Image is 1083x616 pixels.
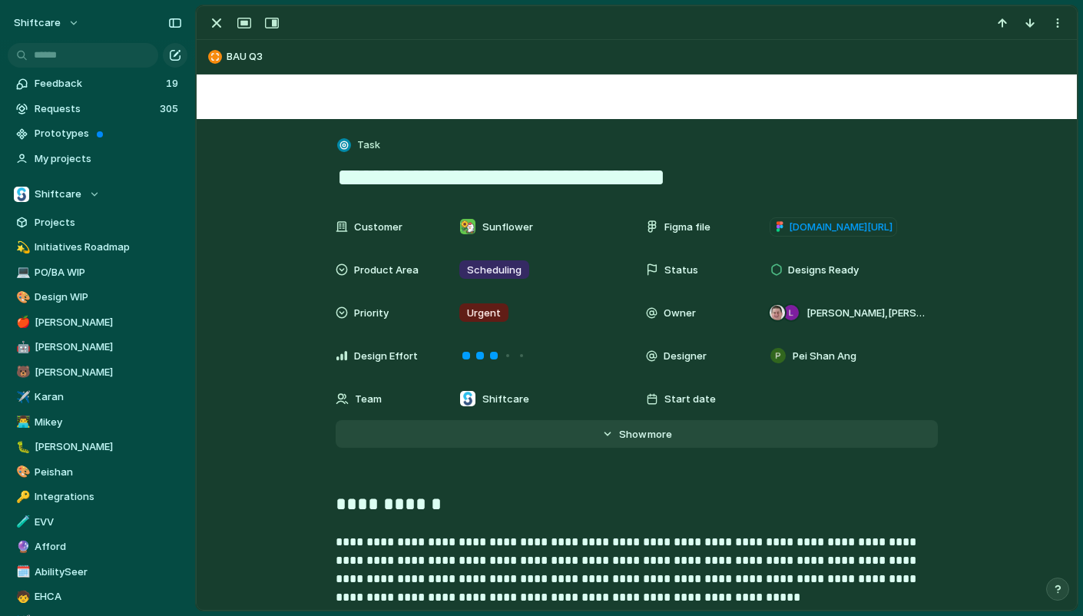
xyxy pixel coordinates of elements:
a: 🗓️AbilitySeer [8,561,187,584]
span: Task [357,137,380,153]
span: My projects [35,151,182,167]
button: Showmore [336,420,938,448]
a: 🔮Afford [8,535,187,558]
span: AbilitySeer [35,565,182,580]
a: My projects [8,147,187,171]
span: more [647,427,672,442]
button: 🍎 [14,315,29,330]
span: Urgent [467,306,501,321]
span: Initiatives Roadmap [35,240,182,255]
div: ✈️ [16,389,27,406]
a: 🎨Design WIP [8,286,187,309]
button: ✈️ [14,389,29,405]
a: Requests305 [8,98,187,121]
span: [PERSON_NAME] [35,315,182,330]
a: 🍎[PERSON_NAME] [8,311,187,334]
span: Integrations [35,489,182,505]
div: 🍎 [16,313,27,331]
div: 💻 [16,263,27,281]
span: Projects [35,215,182,230]
span: Shiftcare [482,392,529,407]
span: Start date [664,392,716,407]
span: Pei Shan Ang [793,349,856,364]
button: 💻 [14,265,29,280]
span: [PERSON_NAME] [35,439,182,455]
a: 🧪EVV [8,511,187,534]
span: PO/BA WIP [35,265,182,280]
div: 👨‍💻 [16,413,27,431]
button: 🐛 [14,439,29,455]
span: 305 [160,101,181,117]
div: 🧒 [16,588,27,606]
div: 🤖 [16,339,27,356]
span: Prototypes [35,126,182,141]
div: 🎨Peishan [8,461,187,484]
span: Afford [35,539,182,555]
div: 🔮 [16,538,27,556]
a: 💫Initiatives Roadmap [8,236,187,259]
div: 🎨 [16,289,27,306]
span: Design Effort [354,349,418,364]
span: Requests [35,101,155,117]
button: 🎨 [14,290,29,305]
a: Prototypes [8,122,187,145]
button: 🎨 [14,465,29,480]
div: 🗓️ [16,563,27,581]
span: Figma file [664,220,710,235]
a: 💻PO/BA WIP [8,261,187,284]
button: 🤖 [14,339,29,355]
div: 🧪 [16,513,27,531]
span: Mikey [35,415,182,430]
a: 🐛[PERSON_NAME] [8,436,187,459]
div: 🔑 [16,488,27,506]
div: 🐛 [16,439,27,456]
span: [PERSON_NAME] [35,339,182,355]
span: Owner [664,306,696,321]
div: 🤖[PERSON_NAME] [8,336,187,359]
span: Feedback [35,76,161,91]
span: Scheduling [467,263,522,278]
button: BAU Q3 [204,45,1070,69]
a: Projects [8,211,187,234]
a: 🔑Integrations [8,485,187,508]
span: [DOMAIN_NAME][URL] [789,220,893,235]
button: 🧒 [14,589,29,604]
span: Design WIP [35,290,182,305]
button: 🔮 [14,539,29,555]
a: [DOMAIN_NAME][URL] [770,217,897,237]
span: shiftcare [14,15,61,31]
div: 🐻 [16,363,27,381]
span: Peishan [35,465,182,480]
button: Shiftcare [8,183,187,206]
a: Feedback19 [8,72,187,95]
span: Priority [354,306,389,321]
span: Shiftcare [35,187,81,202]
span: Customer [354,220,402,235]
a: ✈️Karan [8,386,187,409]
div: 🐻[PERSON_NAME] [8,361,187,384]
a: 👨‍💻Mikey [8,411,187,434]
div: 💫 [16,239,27,257]
button: 💫 [14,240,29,255]
span: EVV [35,515,182,530]
span: BAU Q3 [227,49,1070,65]
span: 19 [166,76,181,91]
button: 🧪 [14,515,29,530]
span: EHCA [35,589,182,604]
a: 🧒EHCA [8,585,187,608]
span: Status [664,263,698,278]
button: shiftcare [7,11,88,35]
span: Designs Ready [788,263,859,278]
button: 🔑 [14,489,29,505]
